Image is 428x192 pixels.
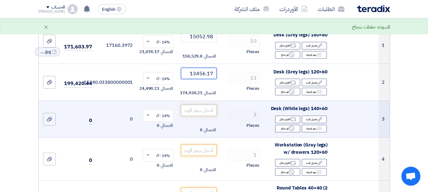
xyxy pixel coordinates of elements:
[204,167,216,173] span: الاجمالي
[275,168,300,176] div: غير متاح
[161,122,173,129] span: الاجمالي
[313,2,349,16] a: الطلبات
[143,72,173,85] ng-select: VAT
[204,53,216,59] span: الاجمالي
[182,53,202,59] span: 150,529.8
[143,35,173,48] ng-select: VAT
[43,23,49,31] div: ×
[38,49,51,55] span: infinityview_1759238453292.jpg
[181,105,216,116] input: أدخل سعر الوحدة
[357,5,390,12] img: Teradix logo
[228,72,260,84] input: RFQ_STEP1.ITEMS.2.AMOUNT_TITLE
[275,88,300,96] div: غير متاح
[275,42,300,50] div: اقترح بدائل
[275,115,300,123] div: اقترح بدائل
[180,90,202,96] span: 174,930.21
[246,85,259,92] span: Pieces
[161,162,173,169] span: الاجمالي
[302,115,327,123] div: تعديل البند
[229,2,274,16] a: ملف الشركة
[98,4,126,14] button: English
[275,78,300,86] div: اقترح بدائل
[302,42,327,50] div: تعديل البند
[271,105,328,112] span: Desk (White legs) 140×60
[161,85,173,92] span: الاجمالي
[246,49,259,55] span: Pieces
[157,122,159,129] span: 0
[181,68,216,79] input: أدخل سعر الوحدة
[302,168,327,176] div: بنود فرعية
[139,85,159,92] span: 24,490.23
[200,167,202,173] span: 0
[181,31,216,42] input: أدخل سعر الوحدة
[275,125,300,133] div: غير متاح
[204,127,216,133] span: الاجمالي
[275,51,300,59] div: غير متاح
[143,109,173,122] ng-select: VAT
[204,90,216,96] span: الاجمالي
[97,64,138,101] td: 15340.033800000001
[102,7,115,12] span: English
[379,27,389,64] td: 1
[228,149,260,160] input: RFQ_STEP1.ITEMS.2.AMOUNT_TITLE
[228,35,260,47] input: RFQ_STEP1.ITEMS.2.AMOUNT_TITLE
[274,2,313,16] a: الأوردرات
[379,64,389,101] td: 2
[161,49,173,55] span: الاجمالي
[139,49,159,55] span: 21,074.17
[401,167,420,186] div: Open chat
[273,31,328,38] span: Desk (Grey legs) 160×60
[302,88,327,96] div: بنود فرعية
[89,157,92,164] span: 0
[302,159,327,167] div: تعديل البند
[275,141,328,156] span: Workstation (Gray legs) w/ drawers 120×60
[302,125,327,133] div: بنود فرعية
[246,162,259,169] span: Pieces
[51,5,65,10] div: الحساب
[379,138,389,181] td: 4
[97,101,138,138] td: 0
[67,4,78,14] img: profile_test.png
[181,145,216,156] input: أدخل سعر الوحدة
[157,162,159,169] span: 0
[64,80,92,88] span: 199,420.44
[302,78,327,86] div: تعديل البند
[97,138,138,181] td: 0
[352,23,390,31] div: المسوده حفظت بنجاح
[275,159,300,167] div: اقترح بدائل
[246,122,259,129] span: Pieces
[143,149,173,162] ng-select: VAT
[200,127,202,133] span: 0
[89,117,92,125] span: 0
[97,27,138,64] td: 17160.3972
[379,101,389,138] td: 3
[228,109,260,121] input: RFQ_STEP1.ITEMS.2.AMOUNT_TITLE
[302,51,327,59] div: بنود فرعية
[273,68,328,75] span: Desk (Grey legs) 120×60
[64,43,92,51] span: 171,603.97
[38,10,65,13] div: [PERSON_NAME]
